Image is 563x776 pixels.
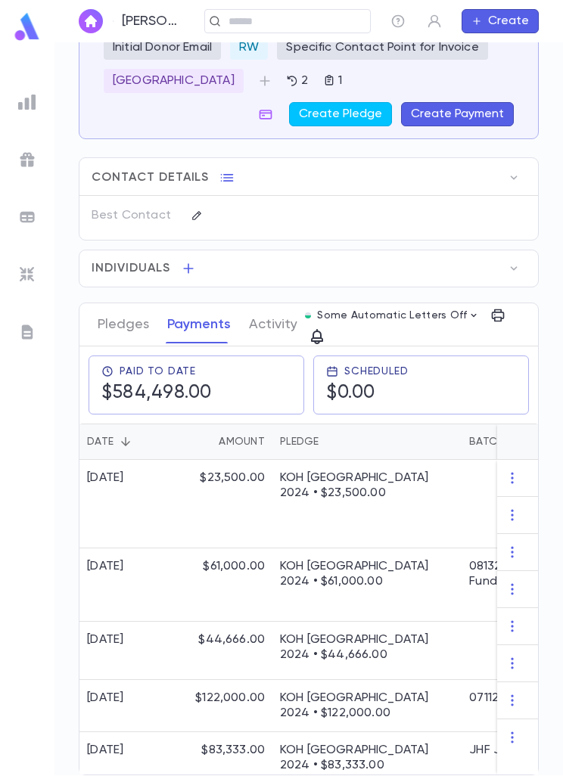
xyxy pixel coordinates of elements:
button: Payments [167,306,231,343]
p: KOH [GEOGRAPHIC_DATA] 2024 • $23,500.00 [280,470,454,501]
span: Scheduled [344,365,409,377]
p: $44,666.00 [198,632,265,647]
img: reports_grey.c525e4749d1bce6a11f5fe2a8de1b229.svg [18,93,36,111]
div: [DATE] [87,559,124,574]
span: Individuals [92,261,170,276]
div: Date [79,424,182,460]
p: RW [239,40,259,55]
img: batches_grey.339ca447c9d9533ef1741baa751efc33.svg [18,208,36,226]
p: Some Automatic Letters Off [317,309,467,321]
button: Some Automatic Letters Off [299,305,485,326]
span: Contact Details [92,170,209,185]
div: [DATE] [87,743,124,758]
div: Amount [219,424,265,460]
img: campaigns_grey.99e729a5f7ee94e3726e6486bddda8f1.svg [18,151,36,169]
p: $61,000.00 [203,559,265,574]
div: Initial Donor Email [104,36,221,60]
button: Create Payment [401,102,514,126]
div: [DATE] [87,632,124,647]
button: 2 [277,69,317,93]
p: [GEOGRAPHIC_DATA] [113,73,235,88]
div: Amount [182,424,272,460]
p: $83,333.00 [201,743,265,758]
div: Specific Contact Point for Invoice [277,36,487,60]
img: letters_grey.7941b92b52307dd3b8a917253454ce1c.svg [18,323,36,341]
p: 2 [298,73,308,88]
h5: $0.00 [326,382,375,405]
p: Best Contact [92,203,179,228]
button: Sort [114,430,138,454]
div: [GEOGRAPHIC_DATA] [104,69,244,93]
div: [DATE] [87,470,124,486]
p: KOH [GEOGRAPHIC_DATA] 2024 • $122,000.00 [280,691,454,721]
div: Batch [469,424,504,460]
button: Pledges [98,306,149,343]
p: KOH [GEOGRAPHIC_DATA] 2024 • $44,666.00 [280,632,454,663]
button: Create Pledge [289,102,392,126]
p: $23,500.00 [200,470,265,486]
div: Date [87,424,114,460]
button: Activity [249,306,297,343]
div: [DATE] [87,691,124,706]
p: [PERSON_NAME] and [PERSON_NAME] [122,13,178,29]
button: Sort [194,430,219,454]
img: logo [12,12,42,42]
h5: $584,498.00 [101,382,212,405]
div: JHF January [469,743,540,758]
p: Specific Contact Point for Invoice [286,40,478,55]
div: Pledge [280,424,319,460]
img: imports_grey.530a8a0e642e233f2baf0ef88e8c9fcb.svg [18,265,36,284]
button: 1 [317,69,348,93]
button: Create [462,9,539,33]
span: Paid To Date [120,365,196,377]
img: home_white.a664292cf8c1dea59945f0da9f25487c.svg [82,15,100,27]
div: RW [230,36,268,60]
p: KOH [GEOGRAPHIC_DATA] 2024 • $61,000.00 [280,559,454,589]
p: KOH [GEOGRAPHIC_DATA] 2024 • $83,333.00 [280,743,454,773]
p: 1 [335,73,342,88]
p: $122,000.00 [195,691,265,706]
div: Pledge [272,424,462,460]
p: Initial Donor Email [113,40,212,55]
